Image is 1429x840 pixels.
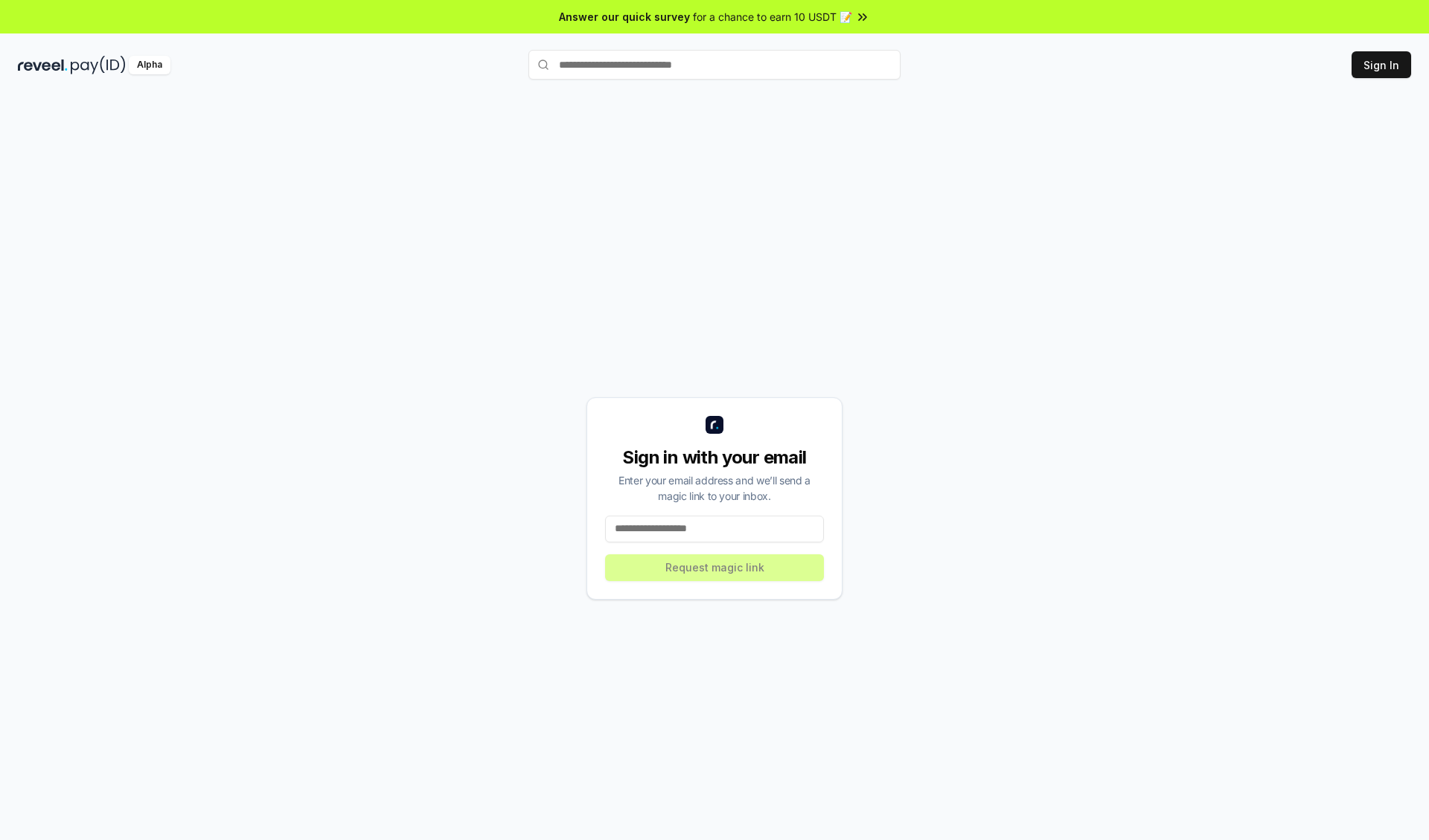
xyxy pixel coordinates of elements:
img: reveel_dark [18,56,68,74]
img: pay_id [71,56,126,74]
div: Alpha [129,56,170,74]
div: Enter your email address and we’ll send a magic link to your inbox. [605,472,824,504]
span: Answer our quick survey [559,9,690,25]
span: for a chance to earn 10 USDT 📝 [693,9,852,25]
button: Sign In [1352,51,1411,78]
div: Sign in with your email [605,446,824,469]
img: logo_small [706,416,723,434]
